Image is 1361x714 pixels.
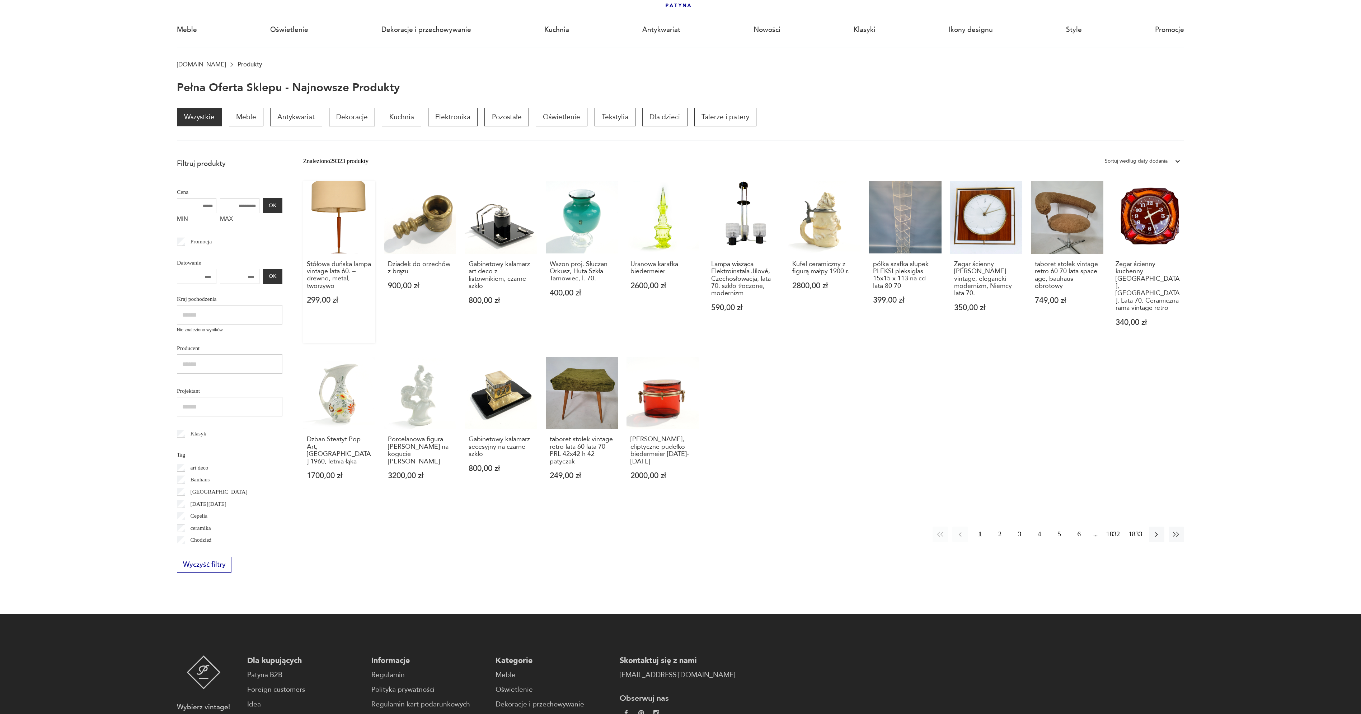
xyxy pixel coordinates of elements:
[191,523,211,533] p: ceramika
[177,450,282,459] p: Tag
[708,181,780,343] a: Lampa wisząca Elektroinstala Jílové, Czechosłowacja, lata 70. szkło tłoczone, modernizmLampa wisz...
[177,294,282,304] p: Kraj pochodzenia
[788,181,860,343] a: Kufel ceramiczny z figurą małpy 1900 r.Kufel ceramiczny z figurą małpy 1900 r.2800,00 zł
[1116,319,1180,326] p: 340,00 zł
[536,108,587,126] a: Oświetlenie
[465,181,537,343] a: Gabinetowy kałamarz art deco z listownikiem, czarne szkłoGabinetowy kałamarz art deco z listownik...
[329,108,375,126] a: Dekoracje
[544,13,569,46] a: Kuchnia
[642,108,687,126] a: Dla dzieci
[873,297,938,304] p: 399,00 zł
[191,499,226,509] p: [DATE][DATE]
[972,527,988,542] button: 1
[1035,261,1099,290] h3: taboret stołek vintage retro 60 70 lata space age, bauhaus obrotowy
[496,699,611,710] a: Dekoracje i przechowywanie
[950,181,1022,343] a: Zegar ścienny Diehl vintage, elegancki modernizm, Niemcy lata 70.Zegar ścienny [PERSON_NAME] vint...
[388,261,452,275] h3: Dziadek do orzechów z brązu
[620,655,735,666] p: Skontaktuj się z nami
[303,157,369,166] div: Znaleziono 29323 produkty
[388,282,452,290] p: 900,00 zł
[177,159,282,168] p: Filtruj produkty
[177,61,226,68] a: [DOMAIN_NAME]
[191,487,248,496] p: [GEOGRAPHIC_DATA]
[177,13,197,46] a: Meble
[711,304,776,312] p: 590,00 zł
[238,61,262,68] p: Produkty
[792,261,857,275] h3: Kufel ceramiczny z figurą małpy 1900 r.
[1155,13,1184,46] a: Promocje
[307,297,371,304] p: 299,00 zł
[869,181,941,343] a: półka szafka słupek PLEKSI pleksiglas 15x15 x 113 na cd lata 80 70półka szafka słupek PLEKSI plek...
[177,327,282,333] p: Nie znaleziono wyników
[177,557,231,573] button: Wyczyść filtry
[177,108,222,126] a: Wszystkie
[1104,527,1122,542] button: 1832
[469,436,533,458] h3: Gabinetowy kałamarz secesyjny na czarne szkło
[992,527,1008,542] button: 2
[229,108,263,126] a: Meble
[177,344,282,353] p: Producent
[496,670,611,680] a: Meble
[187,655,221,689] img: Patyna - sklep z meblami i dekoracjami vintage
[382,108,421,126] a: Kuchnia
[177,82,400,94] h1: Pełna oferta sklepu - najnowsze produkty
[949,13,993,46] a: Ikony designu
[854,13,876,46] a: Klasyki
[384,357,456,496] a: Porcelanowa figura Twardowski na kogucie ĆmielówPorcelanowa figura [PERSON_NAME] na kogucie [PERS...
[496,685,611,695] a: Oświetlenie
[191,237,212,246] p: Promocja
[626,181,699,343] a: Uranowa karafka biedermeierUranowa karafka biedermeier2600,00 zł
[303,181,375,343] a: Stółowa duńska lampa vintage lata 60. – drewno, metal, tworzywoStółowa duńska lampa vintage lata ...
[428,108,478,126] a: Elektronika
[303,357,375,496] a: Dzban Steatyt Pop Art, Katowice 1960, letnia łąkaDzban Steatyt Pop Art, [GEOGRAPHIC_DATA] 1960, l...
[954,304,1019,312] p: 350,00 zł
[620,670,735,680] a: [EMAIL_ADDRESS][DOMAIN_NAME]
[247,685,363,695] a: Foreign customers
[465,357,537,496] a: Gabinetowy kałamarz secesyjny na czarne szkłoGabinetowy kałamarz secesyjny na czarne szkło800,00 zł
[177,702,230,713] p: Wybierz vintage!
[1105,157,1168,166] div: Sortuj według daty dodania
[469,297,533,304] p: 800,00 zł
[595,108,635,126] a: Tekstylia
[247,670,363,680] a: Patyna B2B
[484,108,529,126] a: Pozostałe
[263,198,282,213] button: OK
[220,213,259,227] label: MAX
[1031,181,1103,343] a: taboret stołek vintage retro 60 70 lata space age, bauhaus obrotowytaboret stołek vintage retro 6...
[307,436,371,465] h3: Dzban Steatyt Pop Art, [GEOGRAPHIC_DATA] 1960, letnia łąka
[371,685,487,695] a: Polityka prywatności
[630,472,695,480] p: 2000,00 zł
[630,282,695,290] p: 2600,00 zł
[191,547,211,557] p: Ćmielów
[1051,527,1067,542] button: 5
[1116,261,1180,312] h3: Zegar ścienny kuchenny [GEOGRAPHIC_DATA], [GEOGRAPHIC_DATA], Lata 70. Ceramiczna rama vintage retro
[620,693,735,704] p: Obserwuj nas
[694,108,756,126] a: Talerze i patery
[1126,527,1144,542] button: 1833
[371,655,487,666] p: Informacje
[1071,527,1087,542] button: 6
[191,429,206,438] p: Klasyk
[307,261,371,290] h3: Stółowa duńska lampa vintage lata 60. – drewno, metal, tworzywo
[1032,527,1047,542] button: 4
[371,670,487,680] a: Regulamin
[1012,527,1027,542] button: 3
[270,108,322,126] p: Antykwariat
[630,261,695,275] h3: Uranowa karafka biedermeier
[546,181,618,343] a: Wazon proj. Słuczan Orkusz, Huta Szkła Tarnowiec, l. 70.Wazon proj. Słuczan Orkusz, Huta Szkła Ta...
[630,436,695,465] h3: [PERSON_NAME], eliptyczne pudełko biedermeier [DATE]-[DATE]
[550,436,614,465] h3: taboret stołek vintage retro lata 60 lata 70 PRL 42x42 h 42 patyczak
[388,472,452,480] p: 3200,00 zł
[177,213,216,227] label: MIN
[177,258,282,267] p: Datowanie
[496,655,611,666] p: Kategorie
[546,357,618,496] a: taboret stołek vintage retro lata 60 lata 70 PRL 42x42 h 42 patyczaktaboret stołek vintage retro ...
[177,187,282,197] p: Cena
